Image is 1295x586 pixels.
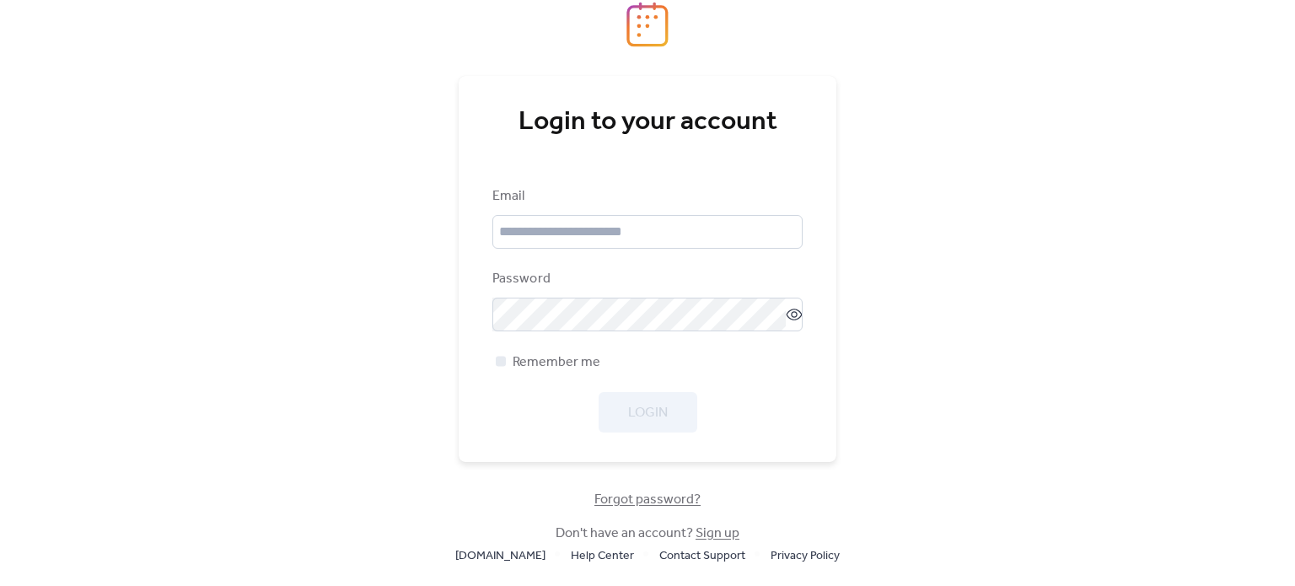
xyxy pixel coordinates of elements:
img: logo [626,2,669,47]
span: Don't have an account? [556,524,739,544]
span: Privacy Policy [771,546,840,567]
a: Help Center [571,545,634,566]
div: Email [492,186,799,207]
div: Password [492,269,799,289]
span: Help Center [571,546,634,567]
a: Sign up [696,520,739,546]
span: [DOMAIN_NAME] [455,546,545,567]
span: Contact Support [659,546,745,567]
div: Login to your account [492,105,803,139]
span: Forgot password? [594,490,701,510]
a: Contact Support [659,545,745,566]
span: Remember me [513,352,600,373]
a: Forgot password? [594,495,701,504]
a: Privacy Policy [771,545,840,566]
a: [DOMAIN_NAME] [455,545,545,566]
